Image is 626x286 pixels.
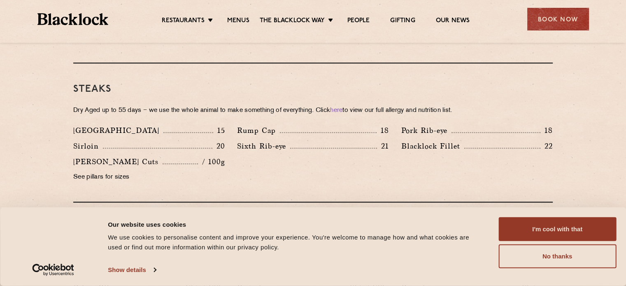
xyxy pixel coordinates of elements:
a: here [330,107,342,114]
a: Usercentrics Cookiebot - opens in a new window [17,264,89,276]
a: The Blacklock Way [260,17,325,26]
a: Menus [227,17,249,26]
p: [GEOGRAPHIC_DATA] [73,125,163,136]
p: 18 [540,125,553,136]
div: Our website uses cookies [108,219,480,229]
p: Sirloin [73,140,103,152]
p: Dry Aged up to 55 days − we use the whole animal to make something of everything. Click to view o... [73,105,553,116]
a: Restaurants [162,17,205,26]
button: I'm cool with that [498,217,616,241]
p: 18 [377,125,389,136]
p: Sixth Rib-eye [237,140,290,152]
p: 15 [213,125,225,136]
p: [PERSON_NAME] Cuts [73,156,163,167]
p: 22 [540,141,553,151]
a: Show details [108,264,156,276]
p: Rump Cap [237,125,280,136]
a: Our News [436,17,470,26]
p: / 100g [198,156,225,167]
div: Book Now [527,8,589,30]
div: We use cookies to personalise content and improve your experience. You're welcome to manage how a... [108,233,480,252]
a: People [347,17,370,26]
img: BL_Textured_Logo-footer-cropped.svg [37,13,109,25]
p: See pillars for sizes [73,172,225,183]
p: 20 [212,141,225,151]
button: No thanks [498,244,616,268]
p: Blacklock Fillet [401,140,464,152]
a: Gifting [390,17,415,26]
p: 21 [377,141,389,151]
p: Pork Rib-eye [401,125,451,136]
h3: Steaks [73,84,553,95]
